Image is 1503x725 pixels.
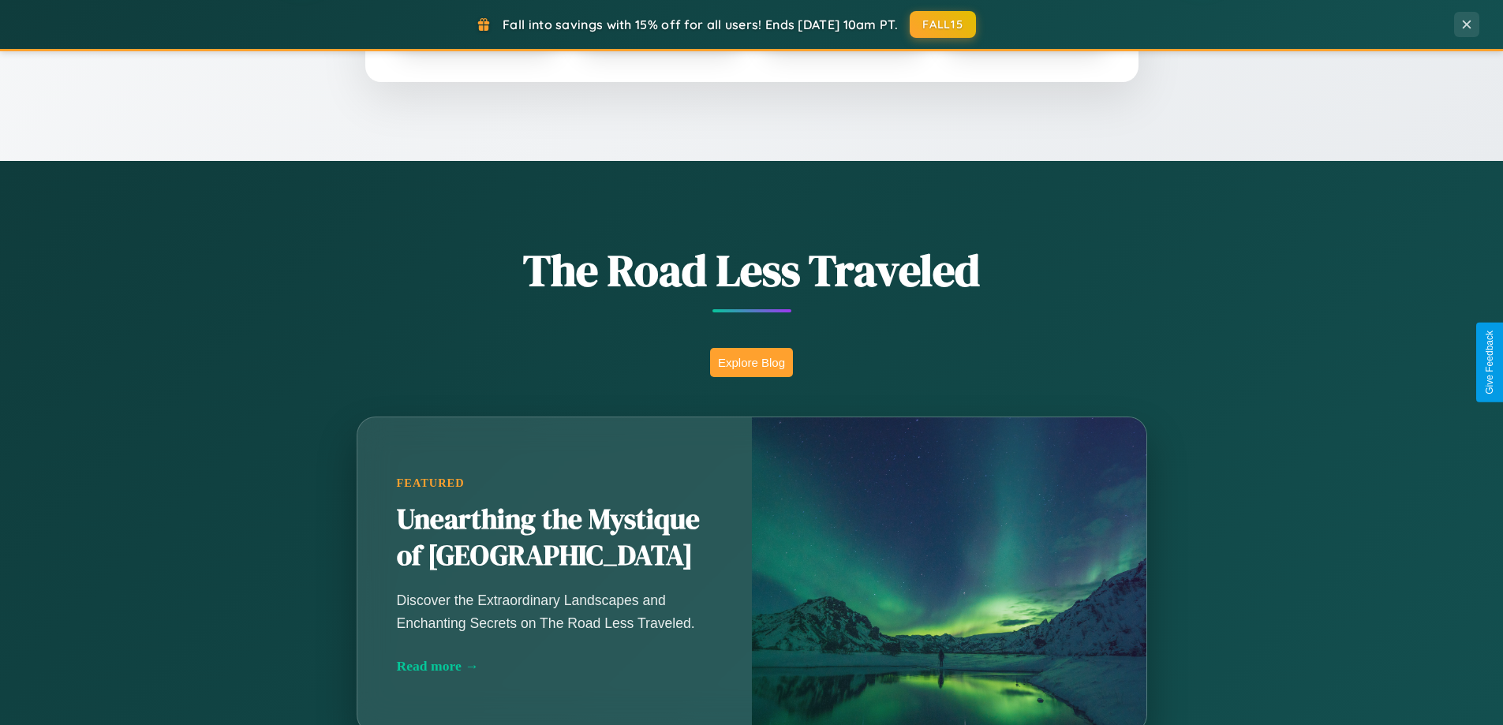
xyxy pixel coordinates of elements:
div: Give Feedback [1484,331,1495,394]
button: FALL15 [910,11,976,38]
button: Explore Blog [710,348,793,377]
h2: Unearthing the Mystique of [GEOGRAPHIC_DATA] [397,502,712,574]
div: Featured [397,476,712,490]
span: Fall into savings with 15% off for all users! Ends [DATE] 10am PT. [503,17,898,32]
p: Discover the Extraordinary Landscapes and Enchanting Secrets on The Road Less Traveled. [397,589,712,633]
h1: The Road Less Traveled [279,240,1225,301]
div: Read more → [397,658,712,675]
